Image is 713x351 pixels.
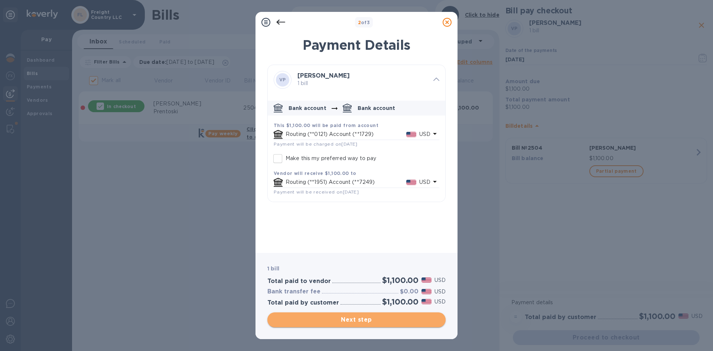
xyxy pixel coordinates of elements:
[289,104,326,112] p: Bank account
[267,266,279,272] b: 1 bill
[297,72,350,79] b: [PERSON_NAME]
[421,277,432,283] img: USD
[274,141,358,147] span: Payment will be charged on [DATE]
[267,299,339,306] h3: Total paid by customer
[268,65,445,95] div: VP[PERSON_NAME] 1 bill
[434,298,446,306] p: USD
[286,155,376,162] p: Make this my preferred way to pay
[406,180,416,185] img: USD
[434,276,446,284] p: USD
[267,312,446,327] button: Next step
[358,20,361,25] span: 2
[273,315,440,324] span: Next step
[358,20,370,25] b: of 3
[421,289,432,294] img: USD
[267,288,320,295] h3: Bank transfer fee
[434,288,446,296] p: USD
[406,132,416,137] img: USD
[267,278,331,285] h3: Total paid to vendor
[382,297,419,306] h2: $1,100.00
[297,79,427,87] p: 1 bill
[274,123,378,128] b: This $1,100.00 will be paid from account
[286,178,406,186] p: Routing (**1951) Account (**7249)
[268,98,445,202] div: default-method
[421,299,432,304] img: USD
[358,104,395,112] p: Bank account
[286,130,406,138] p: Routing (**0121) Account (**1729)
[274,189,359,195] span: Payment will be received on [DATE]
[419,178,430,186] p: USD
[419,130,430,138] p: USD
[274,170,356,176] b: Vendor will receive $1,100.00 to
[400,288,419,295] h3: $0.00
[382,276,419,285] h2: $1,100.00
[267,37,446,53] h1: Payment Details
[279,77,286,82] b: VP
